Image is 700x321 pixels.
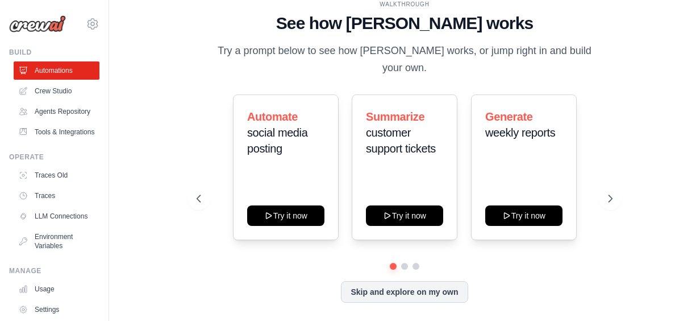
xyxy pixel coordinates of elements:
[14,228,99,255] a: Environment Variables
[247,126,307,155] span: social media posting
[485,205,562,226] button: Try it now
[247,110,298,123] span: Automate
[14,123,99,141] a: Tools & Integrations
[14,61,99,80] a: Automations
[14,102,99,121] a: Agents Repository
[341,281,468,303] button: Skip and explore on my own
[9,153,99,162] div: Operate
[14,207,99,225] a: LLM Connections
[197,13,613,34] h1: See how [PERSON_NAME] works
[366,205,443,226] button: Try it now
[14,280,99,298] a: Usage
[214,43,595,76] p: Try a prompt below to see how [PERSON_NAME] works, or jump right in and build your own.
[366,110,424,123] span: Summarize
[9,15,66,32] img: Logo
[14,166,99,184] a: Traces Old
[9,266,99,275] div: Manage
[14,187,99,205] a: Traces
[14,301,99,319] a: Settings
[366,126,436,155] span: customer support tickets
[14,82,99,100] a: Crew Studio
[485,126,555,139] span: weekly reports
[485,110,533,123] span: Generate
[247,205,324,226] button: Try it now
[9,48,99,57] div: Build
